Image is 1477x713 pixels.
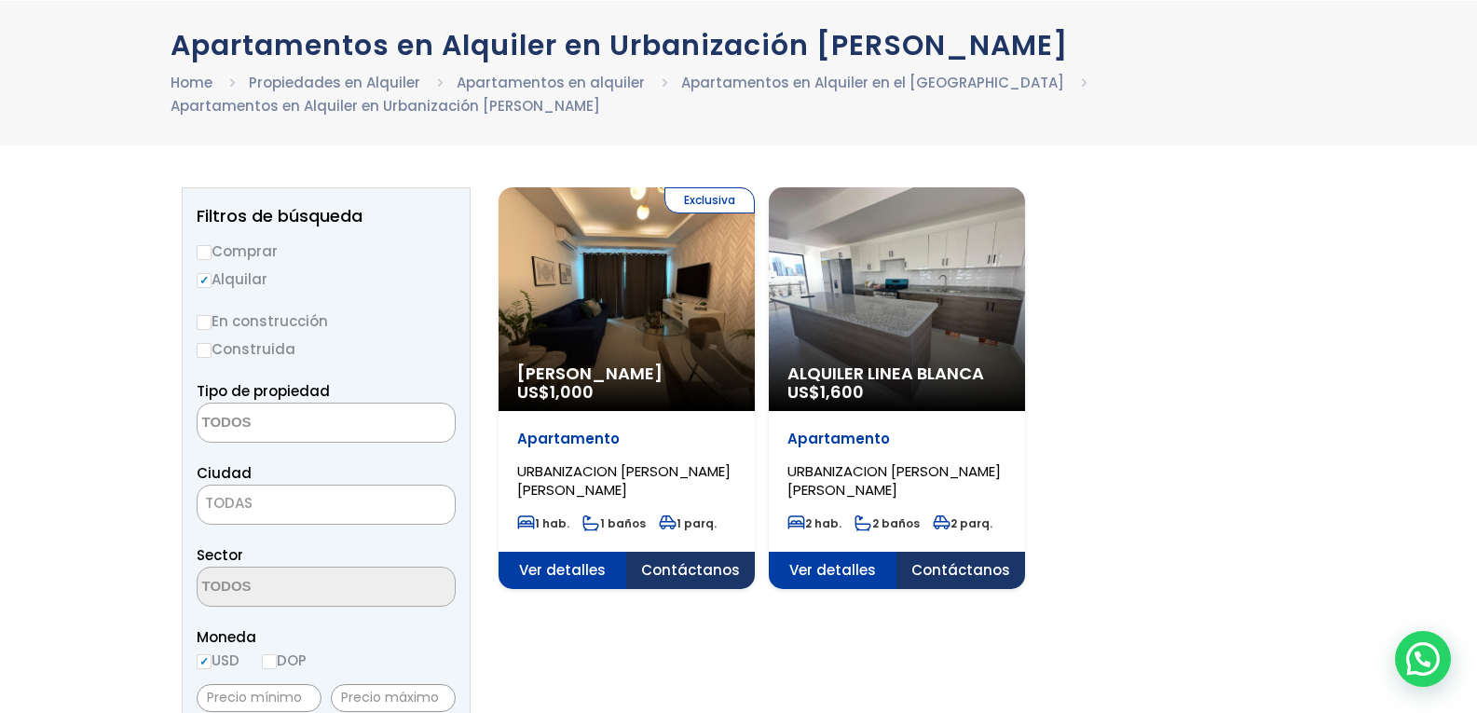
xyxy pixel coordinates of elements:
[787,380,864,404] span: US$
[262,649,307,672] label: DOP
[197,649,239,672] label: USD
[517,364,736,383] span: [PERSON_NAME]
[262,654,277,669] input: DOP
[517,430,736,448] p: Apartamento
[769,552,897,589] span: Ver detalles
[198,490,455,516] span: TODAS
[197,485,456,525] span: TODAS
[517,380,594,404] span: US$
[787,430,1006,448] p: Apartamento
[171,73,212,92] a: Home
[681,73,1064,92] a: Apartamentos en Alquiler en el [GEOGRAPHIC_DATA]
[517,461,731,500] span: URBANIZACION [PERSON_NAME] [PERSON_NAME]
[787,461,1001,500] span: URBANIZACION [PERSON_NAME] [PERSON_NAME]
[197,273,212,288] input: Alquilar
[197,267,456,291] label: Alquilar
[198,568,378,608] textarea: Search
[499,552,627,589] span: Ver detalles
[457,73,645,92] a: Apartamentos en alquiler
[582,515,646,531] span: 1 baños
[197,684,321,712] input: Precio mínimo
[197,240,456,263] label: Comprar
[197,381,330,401] span: Tipo de propiedad
[626,552,755,589] span: Contáctanos
[933,515,992,531] span: 2 parq.
[205,493,253,513] span: TODAS
[171,29,1307,62] h1: Apartamentos en Alquiler en Urbanización [PERSON_NAME]
[499,187,755,589] a: Exclusiva [PERSON_NAME] US$1,000 Apartamento URBANIZACION [PERSON_NAME] [PERSON_NAME] 1 hab. 1 ba...
[197,337,456,361] label: Construida
[198,404,378,444] textarea: Search
[171,94,600,117] li: Apartamentos en Alquiler en Urbanización [PERSON_NAME]
[197,245,212,260] input: Comprar
[197,545,243,565] span: Sector
[769,187,1025,589] a: Alquiler Linea Blanca US$1,600 Apartamento URBANIZACION [PERSON_NAME] [PERSON_NAME] 2 hab. 2 baño...
[550,380,594,404] span: 1,000
[659,515,717,531] span: 1 parq.
[896,552,1025,589] span: Contáctanos
[331,684,456,712] input: Precio máximo
[197,463,252,483] span: Ciudad
[855,515,920,531] span: 2 baños
[197,207,456,226] h2: Filtros de búsqueda
[197,309,456,333] label: En construcción
[197,315,212,330] input: En construcción
[664,187,755,213] span: Exclusiva
[787,515,841,531] span: 2 hab.
[197,343,212,358] input: Construida
[197,625,456,649] span: Moneda
[820,380,864,404] span: 1,600
[249,73,420,92] a: Propiedades en Alquiler
[197,654,212,669] input: USD
[787,364,1006,383] span: Alquiler Linea Blanca
[517,515,569,531] span: 1 hab.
